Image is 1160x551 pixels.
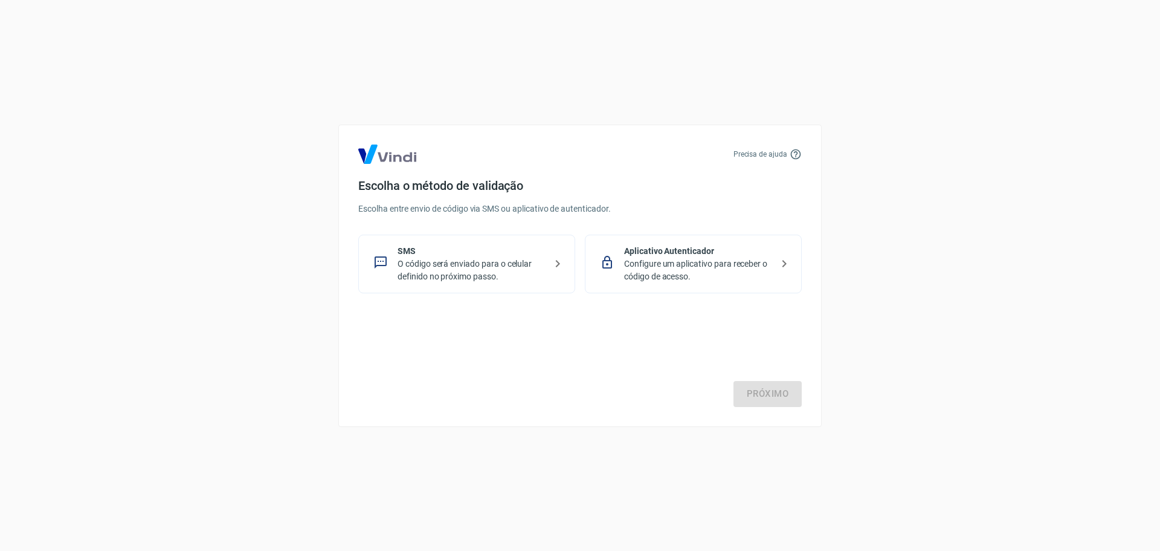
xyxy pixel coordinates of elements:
[624,245,772,258] p: Aplicativo Autenticador
[398,245,546,258] p: SMS
[398,258,546,283] p: O código será enviado para o celular definido no próximo passo.
[624,258,772,283] p: Configure um aplicativo para receber o código de acesso.
[733,149,787,160] p: Precisa de ajuda
[358,203,802,215] p: Escolha entre envio de código via SMS ou aplicativo de autenticador.
[358,178,802,193] h4: Escolha o método de validação
[358,235,575,293] div: SMSO código será enviado para o celular definido no próximo passo.
[585,235,802,293] div: Aplicativo AutenticadorConfigure um aplicativo para receber o código de acesso.
[358,145,416,164] img: Logo Vind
